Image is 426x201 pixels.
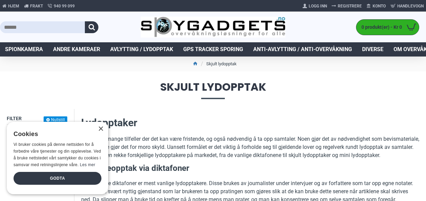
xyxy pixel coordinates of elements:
[356,20,419,35] a: 0 produkt(er) - Kr 0
[5,45,43,53] span: Spionkamera
[253,45,352,53] span: Anti-avlytting / Anti-overvåkning
[14,127,97,141] div: Cookies
[81,135,419,159] p: Det finnes mange tilfeller der det kan være fristende, og også nødvendig å ta opp samtaler. Noen ...
[357,42,388,57] a: Diverse
[81,163,419,174] h3: Samtaleopptak via diktafoner
[300,1,329,12] a: Logg Inn
[53,45,100,53] span: Andre kameraer
[14,172,101,185] div: Godta
[105,42,178,57] a: Avlytting / Lydopptak
[364,1,388,12] a: Konto
[178,42,248,57] a: GPS Tracker Sporing
[8,3,19,9] span: Hjem
[338,3,362,9] span: Registrere
[7,116,22,121] span: Filter
[388,1,426,12] a: Handlevogn
[54,3,75,9] span: 940 99 099
[81,116,419,130] h2: Lydopptaker
[309,3,327,9] span: Logg Inn
[356,24,404,31] span: 0 produkt(er) - Kr 0
[30,3,43,9] span: Frakt
[7,82,419,99] span: Skjult lydopptak
[110,45,173,53] span: Avlytting / Lydopptak
[373,3,386,9] span: Konto
[48,42,105,57] a: Andre kameraer
[397,3,424,9] span: Handlevogn
[14,142,101,167] span: Vi bruker cookies på denne nettsiden for å forbedre våre tjenester og din opplevelse. Ved å bruke...
[44,116,67,123] button: Nullstill
[183,45,243,53] span: GPS Tracker Sporing
[362,45,383,53] span: Diverse
[141,17,285,38] img: SpyGadgets.no
[248,42,357,57] a: Anti-avlytting / Anti-overvåkning
[98,127,103,132] div: Close
[80,162,95,167] a: Les mer, opens a new window
[329,1,364,12] a: Registrere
